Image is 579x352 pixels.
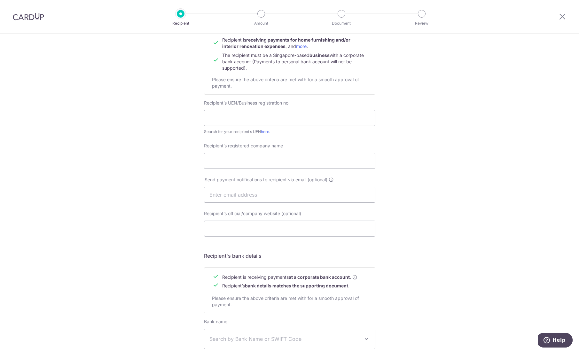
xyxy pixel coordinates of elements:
b: business [309,52,330,58]
h5: Recipient's bank details [204,252,375,260]
span: Please ensure the above criteria are met with for a smooth approval of payment. [212,295,359,307]
span: Recipient’s registered company name [204,143,283,148]
a: here [261,129,269,134]
span: Recipient is , and . [222,37,350,49]
p: Amount [238,20,285,27]
span: Recipient’s . [222,283,349,288]
span: Help [15,4,28,10]
label: Bank name [204,318,227,325]
input: Enter email address [204,187,375,203]
iframe: Opens a widget where you can find more information [538,333,573,349]
a: more [296,43,307,49]
span: The recipient must be a Singapore-based with a corporate bank account (Payments to personal bank ... [222,52,364,71]
div: Search for your recipient’s UEN . [204,129,375,135]
span: Recipient is receiving payments . [222,274,357,280]
span: Please ensure the above criteria are met with for a smooth approval of payment. [212,77,359,89]
b: receiving payments for home furnishing and/or interior renovation expenses [222,37,350,49]
span: Recipient’s UEN/Business registration no. [204,100,290,106]
p: Document [318,20,365,27]
b: at a corporate bank account [289,274,350,280]
span: Send payment notifications to recipient via email (optional) [205,176,327,183]
span: Search by Bank Name or SWIFT Code [209,335,360,343]
p: Review [398,20,445,27]
p: Recipient [157,20,204,27]
b: bank details matches the supporting document [245,283,348,288]
img: CardUp [13,13,44,20]
label: Recipient’s official/company website (optional) [204,210,301,217]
